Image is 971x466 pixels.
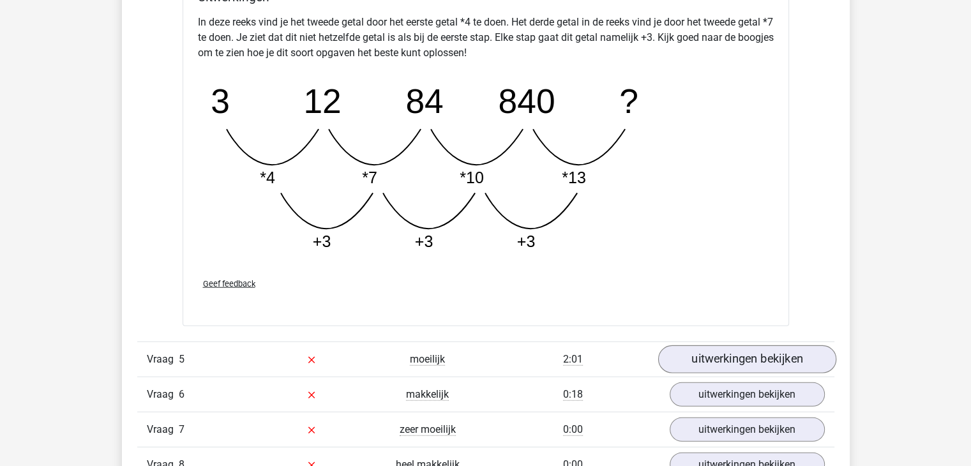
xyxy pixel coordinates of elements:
[203,279,255,289] span: Geef feedback
[405,83,443,121] tspan: 84
[658,346,836,374] a: uitwerkingen bekijken
[147,387,179,402] span: Vraag
[312,232,331,250] tspan: +3
[410,353,445,366] span: moeilijk
[179,353,184,365] span: 5
[179,423,184,435] span: 7
[400,423,456,436] span: zeer moeilijk
[406,388,449,401] span: makkelijk
[147,422,179,437] span: Vraag
[198,15,774,61] p: In deze reeks vind je het tweede getal door het eerste getal *4 te doen. Het derde getal in de re...
[147,352,179,367] span: Vraag
[670,417,825,442] a: uitwerkingen bekijken
[563,423,583,436] span: 0:00
[211,83,230,121] tspan: 3
[516,232,535,250] tspan: +3
[179,388,184,400] span: 6
[563,388,583,401] span: 0:18
[303,83,341,121] tspan: 12
[563,353,583,366] span: 2:01
[414,232,433,250] tspan: +3
[498,83,555,121] tspan: 840
[619,83,638,121] tspan: ?
[670,382,825,407] a: uitwerkingen bekijken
